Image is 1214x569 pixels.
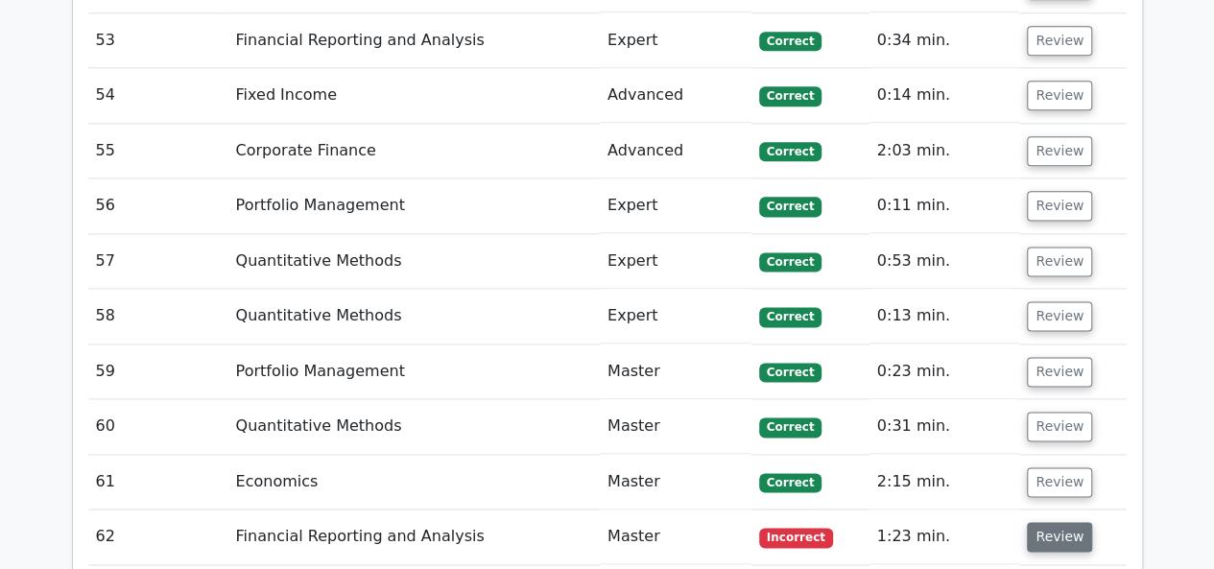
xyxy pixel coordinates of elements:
span: Correct [759,307,821,326]
td: Quantitative Methods [228,289,600,344]
td: 57 [88,234,228,289]
td: Quantitative Methods [228,399,600,454]
button: Review [1027,522,1092,552]
td: 61 [88,455,228,510]
td: Economics [228,455,600,510]
td: Expert [600,13,751,68]
span: Correct [759,32,821,51]
button: Review [1027,412,1092,441]
td: Expert [600,234,751,289]
td: Fixed Income [228,68,600,123]
td: Master [600,510,751,564]
span: Correct [759,252,821,272]
button: Review [1027,26,1092,56]
td: 53 [88,13,228,68]
td: Advanced [600,124,751,178]
td: Advanced [600,68,751,123]
td: Expert [600,178,751,233]
span: Incorrect [759,528,833,547]
td: 0:34 min. [869,13,1020,68]
td: 1:23 min. [869,510,1020,564]
td: 60 [88,399,228,454]
td: Corporate Finance [228,124,600,178]
td: 2:15 min. [869,455,1020,510]
td: Master [600,344,751,399]
span: Correct [759,86,821,106]
td: Financial Reporting and Analysis [228,13,600,68]
button: Review [1027,247,1092,276]
td: Master [600,399,751,454]
td: Master [600,455,751,510]
td: 0:23 min. [869,344,1020,399]
td: 55 [88,124,228,178]
td: 58 [88,289,228,344]
span: Correct [759,473,821,492]
button: Review [1027,357,1092,387]
span: Correct [759,197,821,216]
span: Correct [759,363,821,382]
td: 0:14 min. [869,68,1020,123]
td: 0:53 min. [869,234,1020,289]
button: Review [1027,301,1092,331]
td: Expert [600,289,751,344]
button: Review [1027,81,1092,110]
td: Portfolio Management [228,344,600,399]
td: 62 [88,510,228,564]
td: Portfolio Management [228,178,600,233]
td: 56 [88,178,228,233]
td: 54 [88,68,228,123]
td: 2:03 min. [869,124,1020,178]
td: 59 [88,344,228,399]
td: Financial Reporting and Analysis [228,510,600,564]
button: Review [1027,191,1092,221]
span: Correct [759,142,821,161]
button: Review [1027,136,1092,166]
button: Review [1027,467,1092,497]
span: Correct [759,417,821,437]
td: Quantitative Methods [228,234,600,289]
td: 0:13 min. [869,289,1020,344]
td: 0:31 min. [869,399,1020,454]
td: 0:11 min. [869,178,1020,233]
